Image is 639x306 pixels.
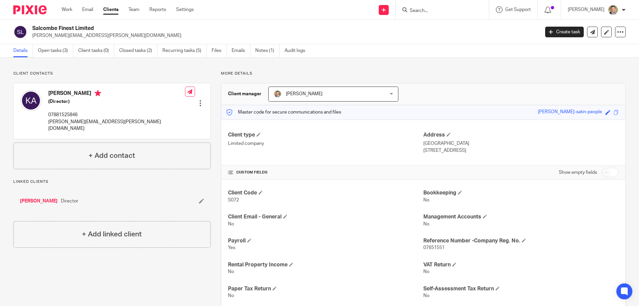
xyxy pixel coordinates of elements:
a: Client tasks (0) [78,44,114,57]
p: Client contacts [13,71,211,76]
img: svg%3E [13,25,27,39]
p: 07881525846 [48,112,185,118]
p: [PERSON_NAME] [568,6,604,13]
span: 07651551 [423,245,445,250]
h5: (Director) [48,98,185,105]
h4: Bookkeeping [423,189,619,196]
input: Search [409,8,469,14]
span: No [423,293,429,298]
a: Reports [149,6,166,13]
h4: Address [423,132,619,139]
span: No [423,222,429,226]
h4: + Add contact [89,151,135,161]
p: Linked clients [13,179,211,184]
h4: Self-Assessment Tax Return [423,285,619,292]
a: Work [62,6,72,13]
h2: Salcombe Finest Limited [32,25,435,32]
a: Files [212,44,227,57]
h4: Client Code [228,189,423,196]
div: [PERSON_NAME]-satin-people [538,109,602,116]
a: Team [128,6,139,13]
i: Primary [95,90,101,97]
a: Create task [545,27,584,37]
p: Master code for secure communications and files [226,109,341,116]
a: Email [82,6,93,13]
h4: Paper Tax Return [228,285,423,292]
span: No [423,198,429,202]
span: No [423,269,429,274]
p: [GEOGRAPHIC_DATA] [423,140,619,147]
span: [PERSON_NAME] [286,92,322,96]
img: High%20Res%20Andrew%20Price%20Accountants_Poppy%20Jakes%20photography-1118.jpg [608,5,618,15]
a: Clients [103,6,118,13]
a: Emails [232,44,250,57]
h4: VAT Return [423,261,619,268]
a: Open tasks (3) [38,44,73,57]
a: Audit logs [285,44,310,57]
h4: Reference Number -Company Reg. No. [423,237,619,244]
h4: Payroll [228,237,423,244]
h3: Client manager [228,91,262,97]
span: No [228,269,234,274]
a: Details [13,44,33,57]
h4: CUSTOM FIELDS [228,170,423,175]
a: Recurring tasks (5) [162,44,207,57]
p: Limited company [228,140,423,147]
h4: [PERSON_NAME] [48,90,185,98]
p: [PERSON_NAME][EMAIL_ADDRESS][PERSON_NAME][DOMAIN_NAME] [48,119,185,132]
h4: Client type [228,132,423,139]
span: Yes [228,245,235,250]
img: svg%3E [20,90,42,111]
span: S072 [228,198,239,202]
a: Closed tasks (2) [119,44,157,57]
h4: Rental Property Income [228,261,423,268]
span: No [228,222,234,226]
a: Notes (1) [255,44,280,57]
p: More details [221,71,626,76]
h4: Management Accounts [423,213,619,220]
p: [PERSON_NAME][EMAIL_ADDRESS][PERSON_NAME][DOMAIN_NAME] [32,32,535,39]
span: No [228,293,234,298]
h4: Client Email - General [228,213,423,220]
p: [STREET_ADDRESS] [423,147,619,154]
a: [PERSON_NAME] [20,198,58,204]
label: Show empty fields [559,169,597,176]
h4: + Add linked client [82,229,142,239]
span: Director [61,198,78,204]
img: Pixie [13,5,47,14]
span: Get Support [505,7,531,12]
a: Settings [176,6,194,13]
img: High%20Res%20Andrew%20Price%20Accountants_Poppy%20Jakes%20photography-1109.jpg [274,90,282,98]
